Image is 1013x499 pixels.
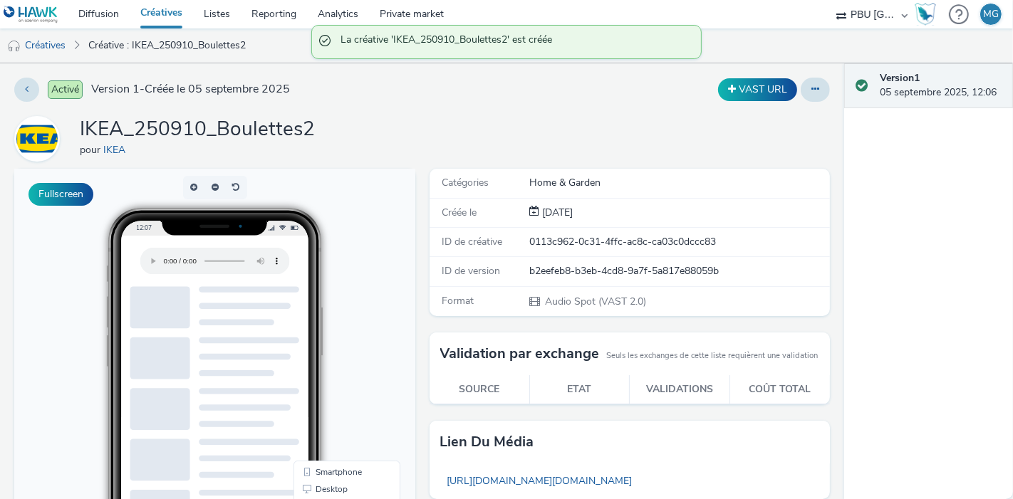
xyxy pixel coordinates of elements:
th: Source [430,375,530,404]
span: Format [442,294,474,308]
span: Version 1 - Créée le 05 septembre 2025 [91,81,290,98]
span: 12:07 [122,55,137,63]
a: Hawk Academy [915,3,942,26]
img: IKEA [16,118,58,159]
span: Desktop [301,316,333,325]
div: Dupliquer la créative en un VAST URL [715,78,801,101]
li: Desktop [282,312,383,329]
div: 05 septembre 2025, 12:06 [880,71,1002,100]
button: Fullscreen [28,183,93,206]
a: IKEA [103,143,131,157]
th: Etat [529,375,630,404]
span: Smartphone [301,299,348,308]
span: Créée le [442,206,477,219]
img: audio [7,39,21,53]
span: La créative 'IKEA_250910_Boulettes2' est créée [341,33,687,51]
h3: Validation par exchange [440,343,600,364]
strong: Version 1 [880,71,920,85]
li: Smartphone [282,295,383,312]
a: Créative : IKEA_250910_Boulettes2 [81,28,253,63]
div: MG [983,4,999,25]
div: Home & Garden [529,176,828,190]
a: [URL][DOMAIN_NAME][DOMAIN_NAME] [440,467,640,495]
div: Création 05 septembre 2025, 12:06 [539,206,573,220]
th: Validations [630,375,730,404]
span: pour [80,143,103,157]
span: ID de version [442,264,501,278]
span: Activé [48,80,83,99]
div: 0113c962-0c31-4ffc-ac8c-ca03c0dccc83 [529,235,828,249]
img: Hawk Academy [915,3,936,26]
img: undefined Logo [4,6,58,23]
span: QR Code [301,333,336,342]
button: VAST URL [718,78,797,101]
li: QR Code [282,329,383,346]
span: Audio Spot (VAST 2.0) [544,295,646,308]
h1: IKEA_250910_Boulettes2 [80,116,315,143]
th: Coût total [729,375,830,404]
small: Seuls les exchanges de cette liste requièrent une validation [607,350,819,362]
div: b2eefeb8-b3eb-4cd8-9a7f-5a817e88059b [529,264,828,278]
span: [DATE] [539,206,573,219]
span: ID de créative [442,235,503,248]
span: Catégories [442,176,489,189]
a: IKEA [14,132,66,145]
h3: Lien du média [440,431,534,453]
